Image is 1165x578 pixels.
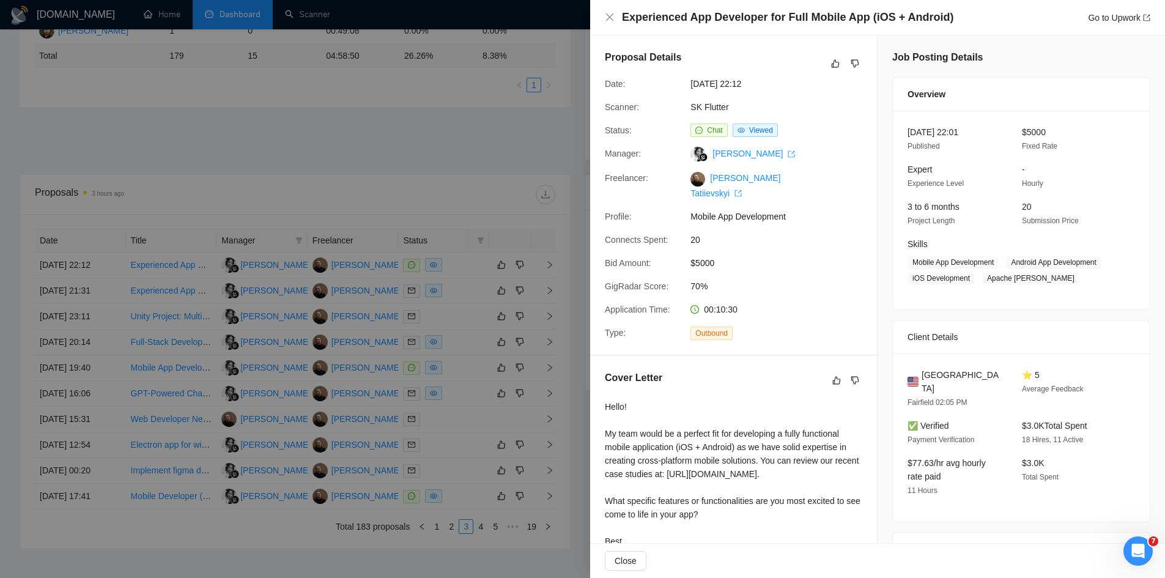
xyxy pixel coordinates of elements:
[1022,127,1046,137] span: $5000
[788,150,795,158] span: export
[848,373,862,388] button: dislike
[1022,435,1083,444] span: 18 Hires, 11 Active
[829,373,844,388] button: like
[832,376,841,385] span: like
[908,165,932,174] span: Expert
[1006,256,1101,269] span: Android App Development
[908,87,945,101] span: Overview
[605,212,632,221] span: Profile:
[615,554,637,568] span: Close
[690,327,733,340] span: Outbound
[908,421,949,431] span: ✅ Verified
[605,173,648,183] span: Freelancer:
[828,56,843,71] button: like
[848,56,862,71] button: dislike
[605,125,632,135] span: Status:
[605,12,615,22] span: close
[1022,421,1087,431] span: $3.0K Total Spent
[690,305,699,314] span: clock-circle
[712,149,795,158] a: [PERSON_NAME] export
[690,172,705,187] img: c1hq7xaBr6_4NHoDX8jxWK9plniHluE0_bEzHdKkFSkgGKBgOan1C4vmDczQx3AYNY
[605,102,639,112] span: Scanner:
[605,281,668,291] span: GigRadar Score:
[704,305,738,314] span: 00:10:30
[908,256,999,269] span: Mobile App Development
[908,435,974,444] span: Payment Verification
[851,376,859,385] span: dislike
[1022,165,1025,174] span: -
[1022,217,1079,225] span: Submission Price
[690,173,780,198] a: [PERSON_NAME] Tatiievskyi export
[1022,142,1057,150] span: Fixed Rate
[690,233,874,246] span: 20
[605,328,626,338] span: Type:
[908,272,975,285] span: iOS Development
[1022,458,1045,468] span: $3.0K
[605,305,670,314] span: Application Time:
[1022,370,1040,380] span: ⭐ 5
[605,79,625,89] span: Date:
[690,256,874,270] span: $5000
[1123,536,1153,566] iframe: Intercom live chat
[831,59,840,69] span: like
[908,127,958,137] span: [DATE] 22:01
[605,371,662,385] h5: Cover Letter
[908,486,938,495] span: 11 Hours
[1148,536,1158,546] span: 7
[1022,179,1043,188] span: Hourly
[605,149,641,158] span: Manager:
[1022,202,1032,212] span: 20
[892,50,983,65] h5: Job Posting Details
[690,77,874,91] span: [DATE] 22:12
[690,210,874,223] span: Mobile App Development
[908,239,928,249] span: Skills
[749,126,773,135] span: Viewed
[908,458,986,481] span: $77.63/hr avg hourly rate paid
[605,50,681,65] h5: Proposal Details
[605,551,646,571] button: Close
[908,533,1135,566] div: Job Description
[738,127,745,134] span: eye
[851,59,859,69] span: dislike
[908,142,940,150] span: Published
[1022,385,1084,393] span: Average Feedback
[908,217,955,225] span: Project Length
[690,280,874,293] span: 70%
[690,102,728,112] a: SK Flutter
[1088,13,1150,23] a: Go to Upworkexport
[605,258,651,268] span: Bid Amount:
[908,179,964,188] span: Experience Level
[908,375,919,388] img: 🇺🇸
[707,126,722,135] span: Chat
[1143,14,1150,21] span: export
[908,202,960,212] span: 3 to 6 months
[922,368,1002,395] span: [GEOGRAPHIC_DATA]
[1022,473,1059,481] span: Total Spent
[699,153,708,161] img: gigradar-bm.png
[734,190,742,197] span: export
[605,235,668,245] span: Connects Spent:
[605,12,615,23] button: Close
[695,127,703,134] span: message
[622,10,954,25] h4: Experienced App Developer for Full Mobile App (iOS + Android)
[908,320,1135,354] div: Client Details
[908,398,967,407] span: Fairfield 02:05 PM
[605,400,862,575] div: Hello! My team would be a perfect fit for developing a fully functional mobile application (iOS +...
[982,272,1079,285] span: Apache [PERSON_NAME]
